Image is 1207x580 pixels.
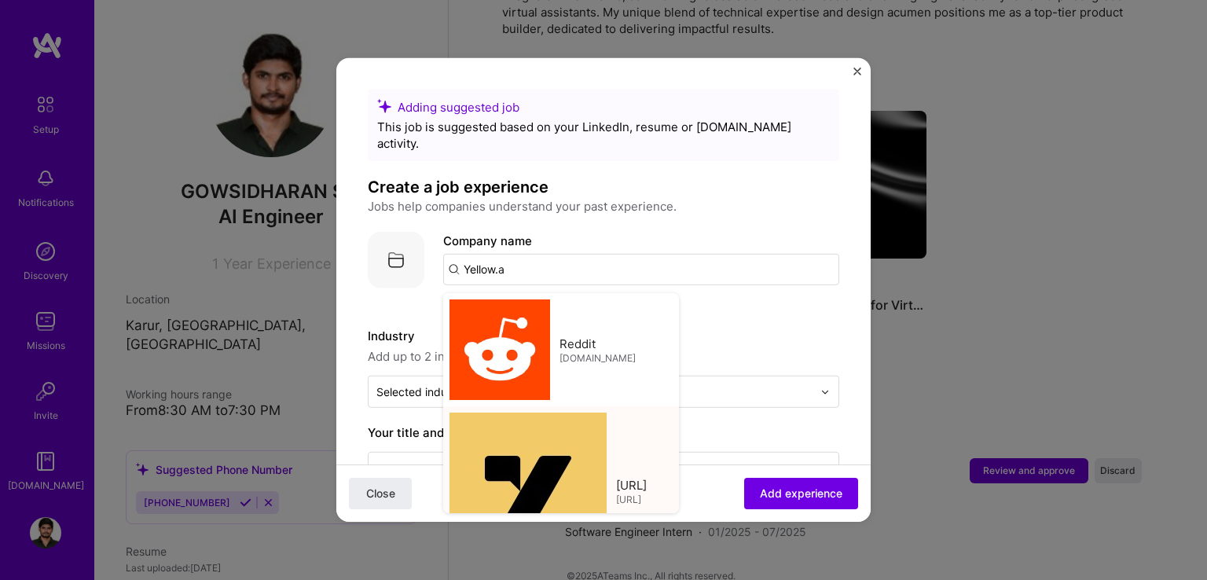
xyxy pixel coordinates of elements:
p: Jobs help companies understand your past experience. [368,197,839,216]
span: Reddit [559,335,596,351]
h4: Create a job experience [368,177,839,197]
div: Selected industry [376,384,488,400]
label: Industry [368,327,839,346]
label: Company name [443,233,532,248]
span: [URL] [616,476,647,493]
span: [DOMAIN_NAME] [559,351,636,364]
button: Close [349,478,412,509]
div: Adding suggested job [377,99,830,116]
button: Add experience [744,478,858,509]
label: Your title and specialization [368,424,839,442]
span: Close [366,486,395,501]
i: icon SuggestedTeams [377,99,391,113]
button: Close [853,68,861,84]
img: Company logo [368,232,424,288]
img: drop icon [820,387,830,396]
div: This job is suggested based on your LinkedIn, resume or [DOMAIN_NAME] activity. [377,119,830,152]
span: Add experience [760,486,842,501]
img: Company logo [449,299,550,400]
input: Search for a company... [443,254,839,285]
span: [URL] [616,493,641,505]
img: Company logo [449,413,607,570]
span: Add up to 2 industries. [368,347,839,366]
